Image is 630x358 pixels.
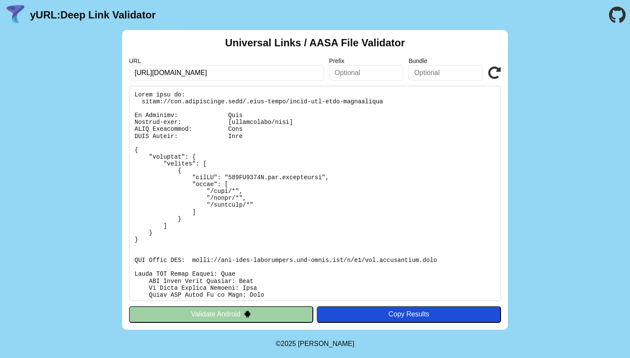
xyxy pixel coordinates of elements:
a: yURL:Deep Link Validator [30,9,156,21]
label: Bundle [408,57,483,64]
footer: © [276,330,354,358]
img: yURL Logo [4,4,27,26]
div: Copy Results [321,310,497,318]
label: URL [129,57,324,64]
label: Prefix [329,57,404,64]
input: Required [129,65,324,81]
button: Copy Results [317,306,501,322]
input: Optional [329,65,404,81]
button: Validate Android [129,306,313,322]
h2: Universal Links / AASA File Validator [225,37,405,49]
a: Michael Ibragimchayev's Personal Site [298,340,354,347]
span: 2025 [281,340,296,347]
img: droidIcon.svg [244,310,251,318]
pre: Lorem ipsu do: sitam://con.adipiscinge.sedd/.eius-tempo/incid-utl-etdo-magnaaliqua En Adminimv: Q... [129,86,501,301]
input: Optional [408,65,483,81]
